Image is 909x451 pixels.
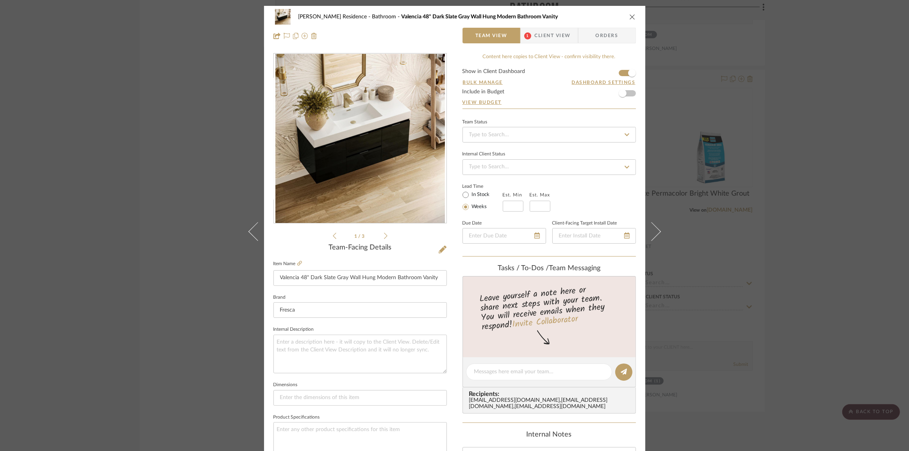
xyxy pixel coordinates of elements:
div: Team Status [463,120,488,124]
label: Est. Max [530,192,550,198]
input: Enter Brand [273,302,447,318]
span: Recipients: [469,390,632,398]
div: Internal Client Status [463,152,505,156]
label: Brand [273,296,286,299]
button: close [629,13,636,20]
input: Enter Item Name [273,270,447,286]
input: Type to Search… [463,127,636,143]
input: Type to Search… [463,159,636,175]
span: [PERSON_NAME] Residence [298,14,372,20]
div: Leave yourself a note here or share next steps with your team. You will receive emails when they ... [461,282,637,334]
span: Bathroom [372,14,402,20]
span: Tasks / To-Dos / [498,265,549,272]
span: 1 [354,234,358,239]
a: Invite Collaborator [511,312,578,332]
img: Remove from project [311,33,317,39]
label: Weeks [470,203,487,210]
div: Content here copies to Client View - confirm visibility there. [463,53,636,61]
div: team Messaging [463,264,636,273]
span: Orders [587,28,627,43]
div: [EMAIL_ADDRESS][DOMAIN_NAME] , [EMAIL_ADDRESS][DOMAIN_NAME] , [EMAIL_ADDRESS][DOMAIN_NAME] [469,398,632,410]
div: 0 [274,54,446,223]
label: Lead Time [463,183,503,190]
label: Client-Facing Target Install Date [552,221,617,225]
input: Enter Due Date [463,228,546,244]
input: Enter the dimensions of this item [273,390,447,406]
span: Team View [475,28,507,43]
label: Internal Description [273,328,314,332]
label: Dimensions [273,383,298,387]
button: Dashboard Settings [571,79,636,86]
span: 1 [524,32,531,39]
label: Item Name [273,260,302,267]
div: Team-Facing Details [273,244,447,252]
label: Est. Min [503,192,523,198]
input: Enter Install Date [552,228,636,244]
div: Internal Notes [463,431,636,439]
label: Product Specifications [273,415,320,419]
button: Bulk Manage [463,79,504,86]
mat-radio-group: Select item type [463,190,503,212]
label: Due Date [463,221,482,225]
img: 738bc963-ce7f-4f7e-bd5c-a90f444602a6_48x40.jpg [273,9,292,25]
label: In Stock [470,191,490,198]
span: Valencia 48" Dark Slate Gray Wall Hung Modern Bathroom Vanity [402,14,558,20]
a: View Budget [463,99,636,105]
span: Client View [535,28,571,43]
span: / [358,234,362,239]
img: 738bc963-ce7f-4f7e-bd5c-a90f444602a6_436x436.jpg [275,54,445,223]
span: 3 [362,234,366,239]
